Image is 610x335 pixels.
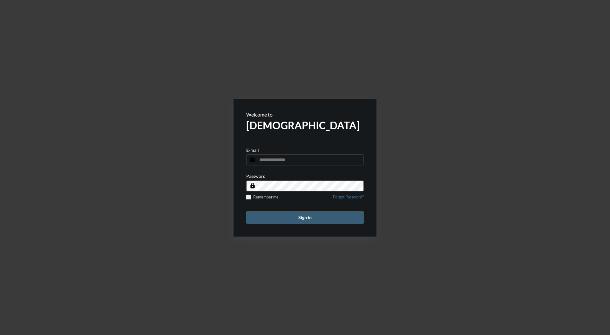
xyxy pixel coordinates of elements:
p: Password [246,173,266,179]
button: Sign in [246,211,364,224]
p: E-mail [246,147,259,153]
a: Forgot Password? [333,195,364,203]
label: Remember me [246,195,279,199]
h2: [DEMOGRAPHIC_DATA] [246,119,364,131]
p: Welcome to [246,111,364,117]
